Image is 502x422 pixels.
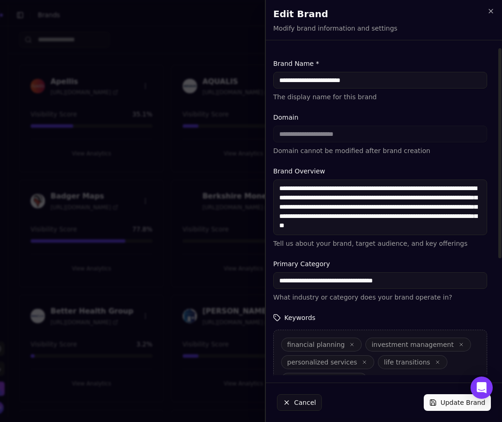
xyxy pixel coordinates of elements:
[287,340,345,349] span: financial planning
[273,113,487,122] label: Domain
[384,358,430,367] span: life transitions
[273,259,487,269] label: Primary Category
[273,59,487,68] label: Brand Name *
[371,340,453,349] span: investment management
[273,146,487,155] p: Domain cannot be modified after brand creation
[424,394,491,411] button: Update Brand
[273,239,487,248] p: Tell us about your brand, target audience, and key offerings
[273,166,487,176] label: Brand Overview
[277,394,322,411] button: Cancel
[273,24,397,33] p: Modify brand information and settings
[273,92,487,102] p: The display name for this brand
[287,358,357,367] span: personalized services
[273,313,487,322] label: Keywords
[273,7,495,20] h2: Edit Brand
[273,293,487,302] p: What industry or category does your brand operate in?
